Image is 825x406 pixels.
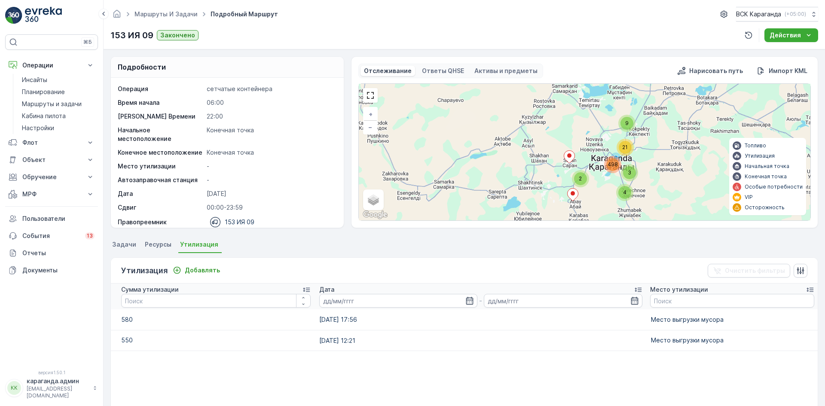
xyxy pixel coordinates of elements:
button: Действия [764,28,818,42]
font: Дата [319,286,334,293]
font: Конечная точка [745,173,787,180]
font: Флот [22,139,38,146]
font: Очистить фильтры [725,267,785,274]
font: 9 [625,120,629,126]
font: VIP [745,194,753,200]
font: Утилизация [745,153,775,159]
input: дд/мм/гггг [319,294,478,308]
button: ВСК Караганда(+05:00) [736,7,818,21]
font: ) [804,11,806,17]
button: Очистить фильтры [708,264,790,278]
font: Подробности [118,63,166,71]
font: − [368,123,373,131]
font: Конечное местоположение [118,149,202,156]
font: Утилизация [180,241,218,248]
div: 9 [618,115,636,132]
a: Увеличить масштаб [364,108,377,121]
font: Место утилизации [118,162,176,170]
font: Осторожность [745,204,785,211]
font: 4 [623,189,626,195]
font: Пользователи [22,215,65,222]
font: 00:00-23:59 [207,204,243,211]
font: [DATE] [207,190,226,197]
font: Действия [770,31,801,39]
font: ВСК Караганда [736,10,781,18]
div: 4 [616,184,633,201]
font: Начальное местоположение [118,126,171,142]
font: Правопреемник [118,218,167,226]
div: 2 [572,170,589,187]
font: Документы [22,266,58,274]
font: 153 ИЯ 09 [110,30,153,40]
font: ⌘Б [83,39,92,45]
font: сетчатые контейнера [207,85,272,92]
a: События13 [5,227,98,244]
font: 498 [608,161,618,168]
font: Инсайты [22,76,47,83]
font: + [369,110,373,118]
a: Слои [364,190,383,209]
font: Импорт KML [769,67,807,74]
font: 0 [359,84,362,91]
font: Отслеживание [364,67,412,74]
a: Пользователи [5,210,98,227]
font: [EMAIL_ADDRESS][DOMAIN_NAME] [27,385,72,399]
font: Отчеты [22,249,46,256]
font: Операции [22,61,53,69]
font: Место утилизации [650,286,708,293]
img: logo_light-DOdMpM7g.png [25,7,62,24]
font: Место выгрузки мусора [651,336,724,344]
font: КК [11,385,18,391]
a: Open this area in Google Maps (opens a new window) [361,209,389,220]
font: 3 [628,169,631,176]
button: Импорт KML [753,66,811,76]
font: 550 [121,336,133,344]
font: Автозаправочная станция [118,176,198,183]
font: МРФ [22,190,37,198]
font: Закончено [160,31,195,39]
a: Маршруты и задачи [134,10,198,18]
font: Особые потребности [745,183,803,190]
font: 21 [622,144,628,150]
button: Операции [5,57,98,74]
font: 153 ИЯ 09 [225,218,254,226]
font: версия [38,370,53,375]
a: Уменьшить масштаб [364,121,377,134]
font: Ресурсы [145,241,171,248]
font: 06:00 [207,99,224,106]
font: 580 [121,316,133,323]
input: Поиск [650,294,814,308]
font: Задачи [112,241,136,248]
a: Документы [5,262,98,279]
font: Маршруты и задачи [22,100,82,107]
font: - [207,176,209,183]
font: Топливо [745,142,766,149]
a: Инсайты [18,74,98,86]
button: МРФ [5,186,98,203]
a: Планирование [18,86,98,98]
a: Домашняя страница [112,12,122,20]
font: Время начала [118,99,159,106]
button: Флот [5,134,98,151]
font: Добавлять [185,266,220,274]
font: [PERSON_NAME] Времени [118,113,196,120]
img: логотип [5,7,22,24]
a: Просмотреть в полноэкранном режиме [364,89,377,102]
font: 2 [579,175,582,182]
button: Закончено [157,30,199,40]
button: Обручение [5,168,98,186]
font: Начальная точка [745,163,789,169]
font: Сумма утилизации [121,286,179,293]
font: ( [785,11,786,17]
img: Google [361,209,389,220]
font: События [22,232,50,239]
font: Конечная точка [207,149,254,156]
font: 22:00 [207,113,223,120]
font: Дата [118,190,133,197]
a: Настройки [18,122,98,134]
font: караганда.админ [27,377,79,385]
input: Поиск [121,294,311,308]
div: 21 [617,139,634,156]
a: Отчеты [5,244,98,262]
